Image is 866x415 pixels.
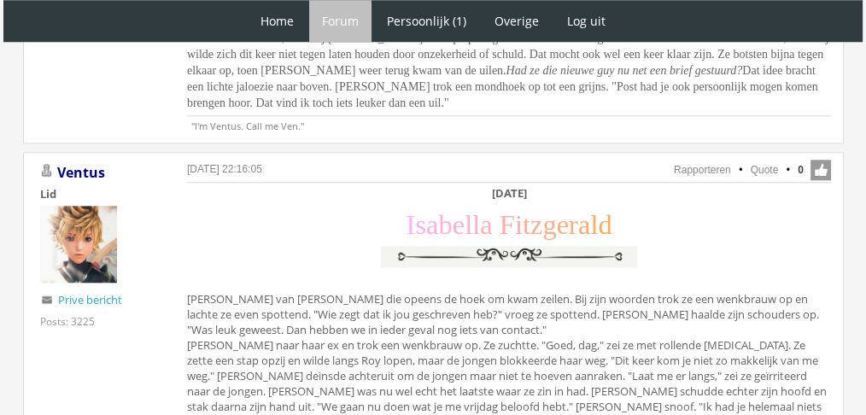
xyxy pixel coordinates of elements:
span: e [557,209,569,240]
span: t [523,209,530,240]
b: [DATE] [492,185,527,201]
span: a [426,209,438,240]
a: Prive bericht [58,292,122,307]
i: Had ze die nieuwe guy nu net een brief gestuurd? [506,64,743,77]
span: i [515,209,523,240]
img: Gebruiker is offline [40,164,54,178]
a: Rapporteren [674,164,731,176]
span: d [598,209,611,240]
span: e [453,209,465,240]
span: a [578,209,590,240]
span: I [407,209,416,240]
span: F [500,209,515,240]
span: r [569,209,578,240]
span: l [472,209,480,240]
span: Like deze post [810,160,831,180]
p: "I'm Ventus. Call me Ven." [187,115,831,132]
span: l [590,209,598,240]
span: b [438,209,452,240]
span: 0 [798,162,804,178]
span: g [542,209,556,240]
img: y0w1XJ0.png [377,242,641,272]
a: [DATE] 22:16:05 [187,163,262,175]
img: Ventus [40,206,117,283]
span: a [480,209,492,240]
a: Ventus [57,163,105,182]
span: l [465,209,472,240]
a: Quote [751,164,779,176]
span: z [530,209,542,240]
div: Posts: 3225 [40,314,95,329]
span: s [415,209,426,240]
div: Lid [40,186,160,202]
